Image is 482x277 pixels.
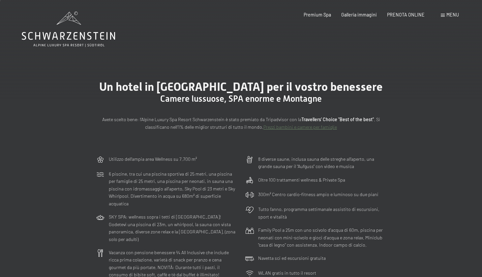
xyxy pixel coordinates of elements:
p: SKY SPA: wellness sopra i tetti di [GEOGRAPHIC_DATA]! Godetevi una piscina di 23m, un whirlpool, ... [109,213,237,243]
p: Utilizzo dell‘ampia area Wellness su 7.700 m² [109,156,197,163]
span: Camere lussuose, SPA enorme e Montagne [160,94,322,104]
p: Tutto l’anno, programma settimanale assistito di escursioni, sport e vitalità [258,206,386,221]
span: Un hotel in [GEOGRAPHIC_DATA] per il vostro benessere [99,80,383,93]
p: Family Pool a 25m con uno scivolo d'acqua di 60m, piscina per neonati con mini-scivolo e gioci d'... [258,226,386,249]
a: PRENOTA ONLINE [387,12,425,17]
p: WLAN gratis in tutto il resort [258,269,316,277]
a: Premium Spa [304,12,331,17]
span: Menu [446,12,459,17]
p: 8 diverse saune, inclusa sauna delle streghe all’aperto, una grande sauna per il "Aufguss" con vi... [258,156,386,170]
p: 6 piscine, tra cui una piscina sportiva di 25 metri, una piscina per famiglie di 25 metri, una pi... [109,170,237,208]
p: Navetta sci ed escursioni gratuita [258,255,326,262]
strong: Travellers' Choice "Best of the best" [301,117,374,122]
p: Oltre 100 trattamenti wellness & Private Spa [258,176,345,184]
a: Prezzi bambini e camere per famiglie [263,124,337,130]
p: Avete scelto bene: l’Alpine Luxury Spa Resort Schwarzenstein è stato premiato da Tripadvisor con ... [96,116,386,131]
p: 300m² Centro cardio-fitness ampio e luminoso su due piani [258,191,378,198]
a: Galleria immagini [341,12,377,17]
